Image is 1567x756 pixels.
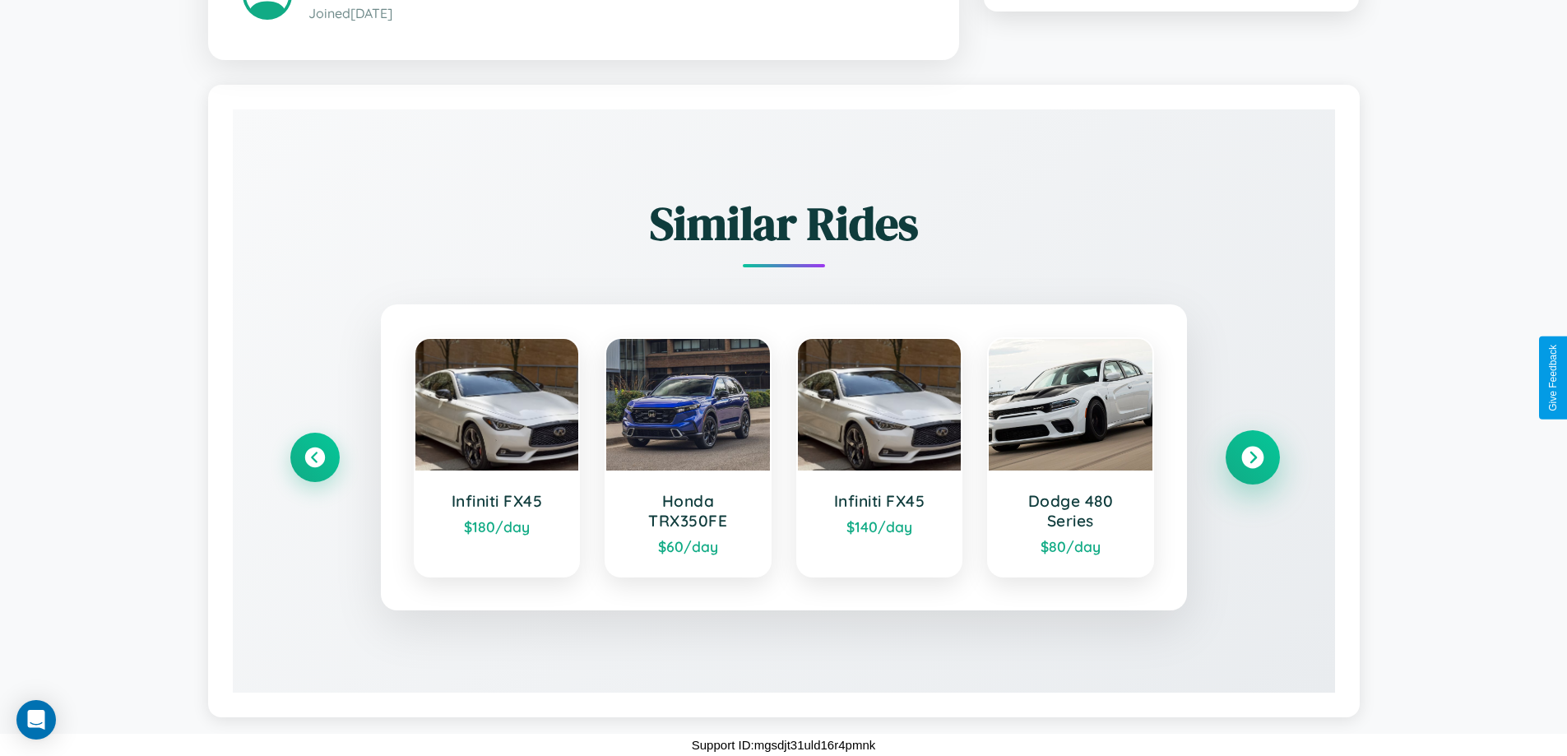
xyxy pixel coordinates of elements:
p: Support ID: mgsdjt31uld16r4pmnk [692,734,875,756]
a: Honda TRX350FE$60/day [605,337,772,577]
h3: Dodge 480 Series [1005,491,1136,531]
h3: Infiniti FX45 [432,491,563,511]
a: Dodge 480 Series$80/day [987,337,1154,577]
div: $ 80 /day [1005,537,1136,555]
a: Infiniti FX45$140/day [796,337,963,577]
p: Joined [DATE] [308,2,925,26]
div: $ 60 /day [623,537,753,555]
div: $ 140 /day [814,517,945,536]
h2: Similar Rides [290,192,1277,255]
div: Open Intercom Messenger [16,700,56,740]
a: Infiniti FX45$180/day [414,337,581,577]
h3: Infiniti FX45 [814,491,945,511]
div: $ 180 /day [432,517,563,536]
h3: Honda TRX350FE [623,491,753,531]
div: Give Feedback [1547,345,1559,411]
